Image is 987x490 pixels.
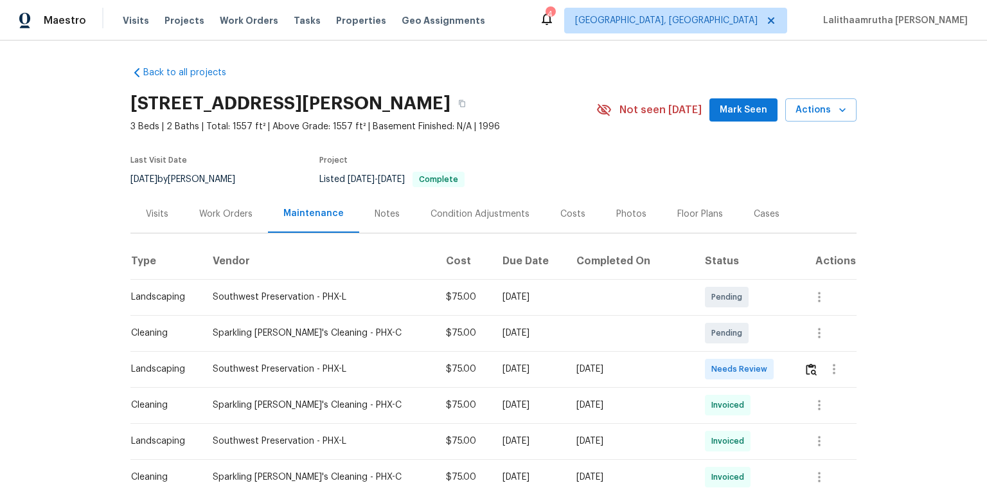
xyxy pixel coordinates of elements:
[794,243,857,279] th: Actions
[319,175,465,184] span: Listed
[213,327,425,340] div: Sparkling [PERSON_NAME]'s Cleaning - PHX-C
[575,14,758,27] span: [GEOGRAPHIC_DATA], [GEOGRAPHIC_DATA]
[213,399,425,412] div: Sparkling [PERSON_NAME]'s Cleaning - PHX-C
[446,435,482,448] div: $75.00
[446,471,482,484] div: $75.00
[123,14,149,27] span: Visits
[785,98,857,122] button: Actions
[677,208,723,221] div: Floor Plans
[818,14,968,27] span: Lalithaamrutha [PERSON_NAME]
[378,175,405,184] span: [DATE]
[804,354,819,385] button: Review Icon
[619,104,702,116] span: Not seen [DATE]
[446,291,482,304] div: $75.00
[446,399,482,412] div: $75.00
[131,471,192,484] div: Cleaning
[146,208,168,221] div: Visits
[294,16,321,25] span: Tasks
[131,327,192,340] div: Cleaning
[130,156,187,164] span: Last Visit Date
[130,120,596,133] span: 3 Beds | 2 Baths | Total: 1557 ft² | Above Grade: 1557 ft² | Basement Finished: N/A | 1996
[431,208,529,221] div: Condition Adjustments
[131,291,192,304] div: Landscaping
[576,471,684,484] div: [DATE]
[711,327,747,340] span: Pending
[283,207,344,220] div: Maintenance
[576,399,684,412] div: [DATE]
[502,435,556,448] div: [DATE]
[754,208,779,221] div: Cases
[436,243,492,279] th: Cost
[213,435,425,448] div: Southwest Preservation - PHX-L
[130,97,450,110] h2: [STREET_ADDRESS][PERSON_NAME]
[446,363,482,376] div: $75.00
[502,363,556,376] div: [DATE]
[566,243,694,279] th: Completed On
[319,156,348,164] span: Project
[450,92,474,115] button: Copy Address
[502,327,556,340] div: [DATE]
[213,363,425,376] div: Southwest Preservation - PHX-L
[502,399,556,412] div: [DATE]
[560,208,585,221] div: Costs
[348,175,405,184] span: -
[213,471,425,484] div: Sparkling [PERSON_NAME]'s Cleaning - PHX-C
[711,363,772,376] span: Needs Review
[130,172,251,187] div: by [PERSON_NAME]
[502,471,556,484] div: [DATE]
[492,243,567,279] th: Due Date
[164,14,204,27] span: Projects
[711,435,749,448] span: Invoiced
[446,327,482,340] div: $75.00
[616,208,646,221] div: Photos
[576,435,684,448] div: [DATE]
[695,243,794,279] th: Status
[213,291,425,304] div: Southwest Preservation - PHX-L
[130,66,254,79] a: Back to all projects
[709,98,778,122] button: Mark Seen
[711,291,747,304] span: Pending
[130,175,157,184] span: [DATE]
[131,435,192,448] div: Landscaping
[720,102,767,118] span: Mark Seen
[576,363,684,376] div: [DATE]
[711,399,749,412] span: Invoiced
[402,14,485,27] span: Geo Assignments
[202,243,436,279] th: Vendor
[796,102,846,118] span: Actions
[336,14,386,27] span: Properties
[130,243,202,279] th: Type
[711,471,749,484] span: Invoiced
[199,208,253,221] div: Work Orders
[375,208,400,221] div: Notes
[131,399,192,412] div: Cleaning
[131,363,192,376] div: Landscaping
[44,14,86,27] span: Maestro
[220,14,278,27] span: Work Orders
[348,175,375,184] span: [DATE]
[414,176,463,183] span: Complete
[806,363,817,376] img: Review Icon
[546,8,555,21] div: 4
[502,291,556,304] div: [DATE]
